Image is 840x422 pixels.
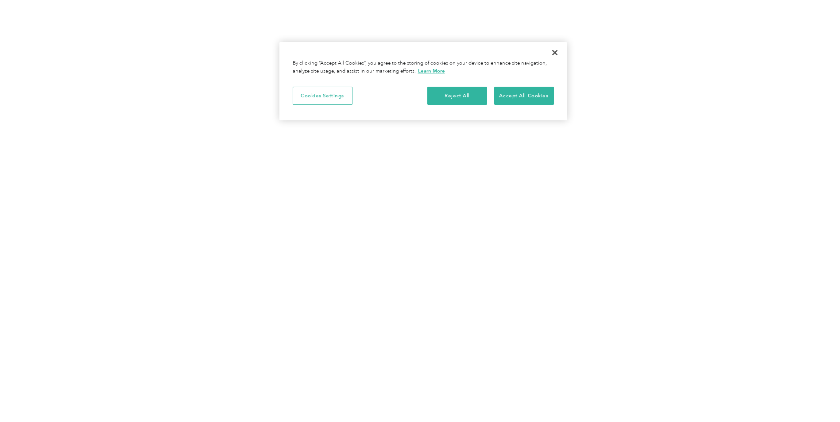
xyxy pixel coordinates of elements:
[545,43,565,62] button: Close
[418,68,445,74] a: More information about your privacy, opens in a new tab
[427,87,487,105] button: Reject All
[279,42,567,120] div: Cookie banner
[293,87,352,105] button: Cookies Settings
[279,42,567,120] div: Privacy
[494,87,554,105] button: Accept All Cookies
[293,60,554,75] div: By clicking “Accept All Cookies”, you agree to the storing of cookies on your device to enhance s...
